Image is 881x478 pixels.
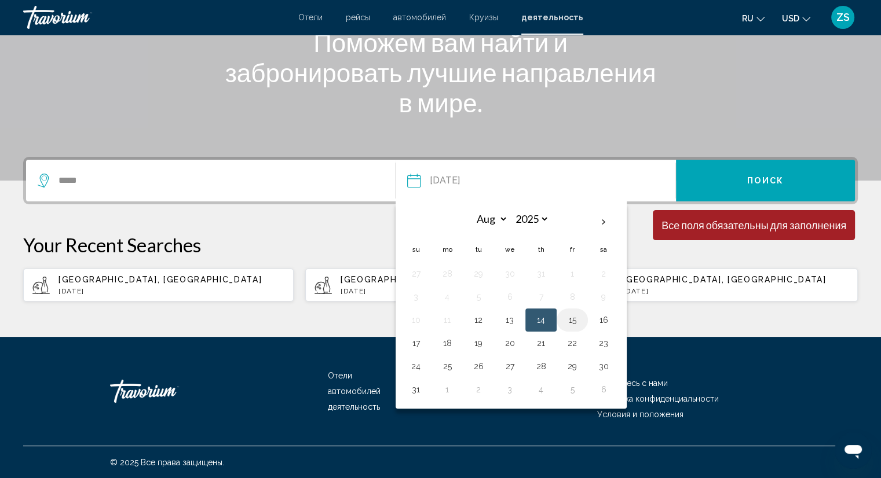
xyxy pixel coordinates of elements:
button: Day 31 [407,381,425,398]
div: Search widget [26,160,855,201]
a: Отели [298,13,323,22]
div: Все поля обязательны для заполнения [661,219,846,231]
button: Day 25 [438,358,456,374]
button: Day 12 [469,312,488,328]
span: [GEOGRAPHIC_DATA], [GEOGRAPHIC_DATA] [623,275,826,284]
button: Day 18 [438,335,456,351]
button: Day 31 [532,266,550,282]
button: Change currency [782,10,810,27]
select: Select month [470,209,508,229]
button: Day 15 [563,312,582,328]
span: © 2025 Все права защищены. [110,458,224,467]
a: рейсы [346,13,370,22]
span: Поиск [747,177,784,186]
button: Day 13 [500,312,519,328]
span: ru [742,14,754,23]
a: автомобилей [328,387,381,396]
a: деятельность [521,13,583,22]
button: Day 8 [563,289,582,305]
iframe: Кнопка запуска окна обмена сообщениями [835,432,872,469]
button: Day 6 [500,289,519,305]
button: Day 30 [500,266,519,282]
button: Day 3 [500,381,519,398]
select: Select year [511,209,549,229]
button: Day 27 [500,358,519,374]
button: Day 28 [532,358,550,374]
button: Day 22 [563,335,582,351]
a: деятельность [328,402,380,411]
span: USD [782,14,799,23]
h1: Поможем вам найти и забронировать лучшие направления в мире. [224,27,658,117]
a: автомобилей [393,13,446,22]
button: Day 2 [469,381,488,398]
p: Your Recent Searches [23,233,858,256]
button: Day 5 [563,381,582,398]
span: [GEOGRAPHIC_DATA], [GEOGRAPHIC_DATA] [59,275,262,284]
p: [DATE] [341,287,566,295]
button: Day 14 [532,312,550,328]
button: Day 20 [500,335,519,351]
button: Day 9 [594,289,613,305]
button: Next month [588,209,619,236]
button: Day 3 [407,289,425,305]
button: [GEOGRAPHIC_DATA], [GEOGRAPHIC_DATA][DATE] [587,268,858,302]
button: Day 11 [438,312,456,328]
a: Условия и положения [597,410,683,419]
a: Отели [328,371,352,380]
button: Day 10 [407,312,425,328]
button: Day 7 [532,289,550,305]
a: политика конфиденциальности [597,394,719,403]
button: Change language [742,10,765,27]
button: [GEOGRAPHIC_DATA], [GEOGRAPHIC_DATA][DATE] [23,268,294,302]
button: Day 6 [594,381,613,398]
button: Day 28 [438,266,456,282]
button: [GEOGRAPHIC_DATA], [GEOGRAPHIC_DATA][DATE] [305,268,576,302]
button: Day 29 [469,266,488,282]
a: Свяжитесь с нами [597,378,668,388]
button: Day 29 [563,358,582,374]
button: Day 16 [594,312,613,328]
a: Travorium [23,6,287,29]
p: [DATE] [623,287,849,295]
p: [DATE] [59,287,284,295]
button: Day 4 [438,289,456,305]
button: Day 4 [532,381,550,398]
button: User Menu [828,5,858,30]
button: Поиск [676,160,855,201]
button: Day 24 [407,358,425,374]
span: [GEOGRAPHIC_DATA], [GEOGRAPHIC_DATA] [341,275,544,284]
button: Day 30 [594,358,613,374]
button: Day 2 [594,266,613,282]
button: Day 5 [469,289,488,305]
span: ZS [836,12,850,23]
a: Круизы [469,13,498,22]
button: Day 19 [469,335,488,351]
button: Day 1 [563,266,582,282]
button: Day 21 [532,335,550,351]
button: Day 1 [438,381,456,398]
a: Travorium [110,374,226,409]
button: Day 17 [407,335,425,351]
button: Day 23 [594,335,613,351]
button: Day 27 [407,266,425,282]
button: Day 26 [469,358,488,374]
button: Date: Aug 14, 2025 [407,160,675,201]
